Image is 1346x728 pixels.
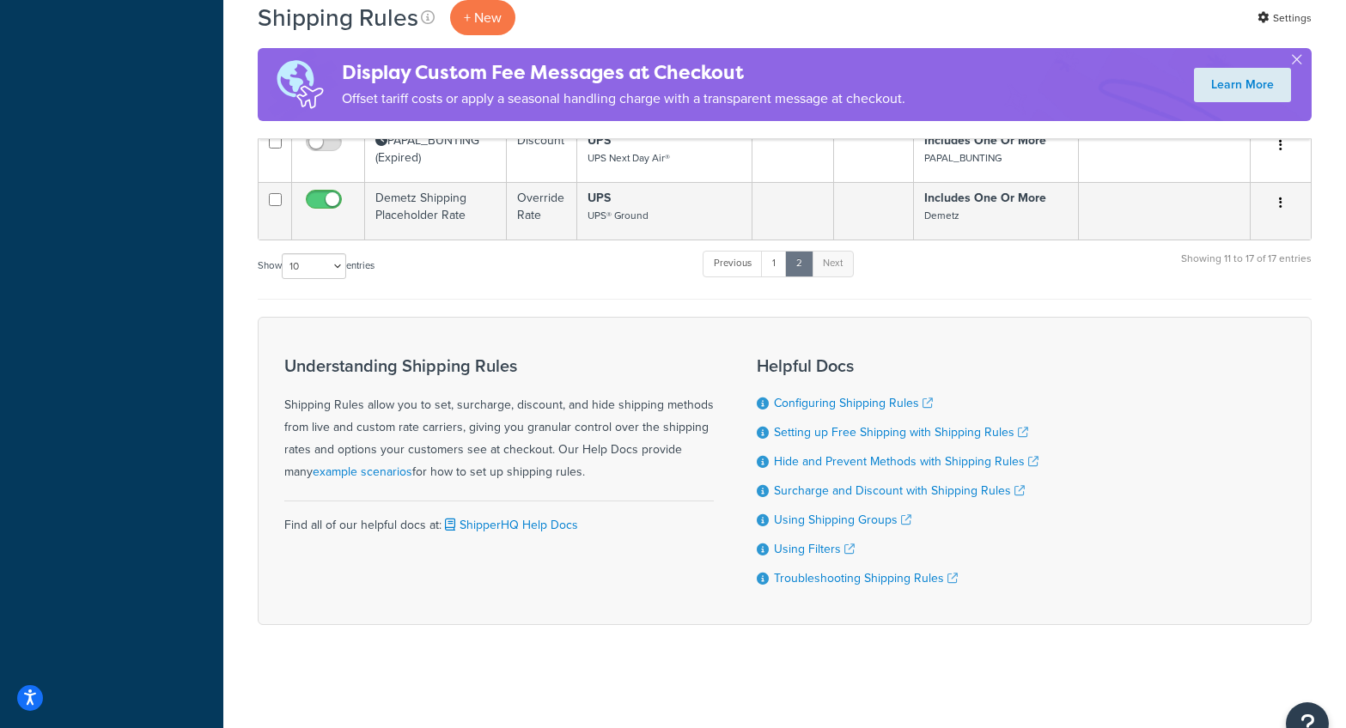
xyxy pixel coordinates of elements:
[507,182,577,240] td: Override Rate
[27,27,41,41] img: logo_orange.svg
[69,101,154,112] div: Domain Overview
[365,124,507,182] td: PAPAL_BUNTING (Expired)
[365,182,507,240] td: Demetz Shipping Placeholder Rate
[284,500,714,537] div: Find all of our helpful docs at:
[313,463,412,481] a: example scenarios
[774,394,933,412] a: Configuring Shipping Rules
[774,423,1028,441] a: Setting up Free Shipping with Shipping Rules
[50,100,64,113] img: tab_domain_overview_orange.svg
[785,251,813,276] a: 2
[588,150,670,166] small: UPS Next Day Air®
[924,150,1002,166] small: PAPAL_BUNTING
[48,27,84,41] div: v 4.0.25
[774,540,855,558] a: Using Filters
[284,356,714,483] div: Shipping Rules allow you to set, surcharge, discount, and hide shipping methods from live and cus...
[174,100,187,113] img: tab_keywords_by_traffic_grey.svg
[924,131,1046,149] strong: Includes One Or More
[1194,68,1291,102] a: Learn More
[761,251,787,276] a: 1
[774,452,1038,470] a: Hide and Prevent Methods with Shipping Rules
[342,58,905,87] h4: Display Custom Fee Messages at Checkout
[924,189,1046,207] strong: Includes One Or More
[1258,6,1312,30] a: Settings
[924,208,959,223] small: Demetz
[774,569,958,587] a: Troubleshooting Shipping Rules
[812,251,854,276] a: Next
[284,356,714,375] h3: Understanding Shipping Rules
[1181,249,1312,286] div: Showing 11 to 17 of 17 entries
[507,124,577,182] td: Discount
[192,101,283,112] div: Keywords by Traffic
[45,45,189,58] div: Domain: [DOMAIN_NAME]
[588,189,611,207] strong: UPS
[588,208,649,223] small: UPS® Ground
[27,45,41,58] img: website_grey.svg
[588,131,611,149] strong: UPS
[258,253,375,279] label: Show entries
[757,356,1038,375] h3: Helpful Docs
[258,1,418,34] h1: Shipping Rules
[774,511,911,529] a: Using Shipping Groups
[258,48,342,121] img: duties-banner-06bc72dcb5fe05cb3f9472aba00be2ae8eb53ab6f0d8bb03d382ba314ac3c341.png
[282,253,346,279] select: Showentries
[442,516,578,534] a: ShipperHQ Help Docs
[342,87,905,111] p: Offset tariff costs or apply a seasonal handling charge with a transparent message at checkout.
[774,482,1025,500] a: Surcharge and Discount with Shipping Rules
[703,251,763,276] a: Previous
